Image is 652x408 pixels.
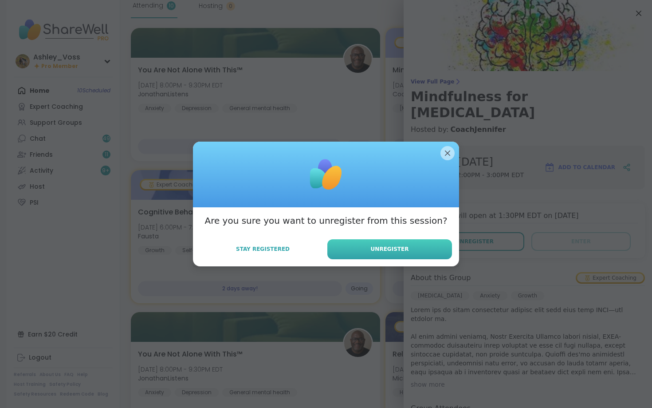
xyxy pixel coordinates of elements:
[327,239,452,259] button: Unregister
[200,240,326,258] button: Stay Registered
[371,245,409,253] span: Unregister
[304,152,348,197] img: ShareWell Logomark
[204,214,447,227] h3: Are you sure you want to unregister from this session?
[236,245,290,253] span: Stay Registered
